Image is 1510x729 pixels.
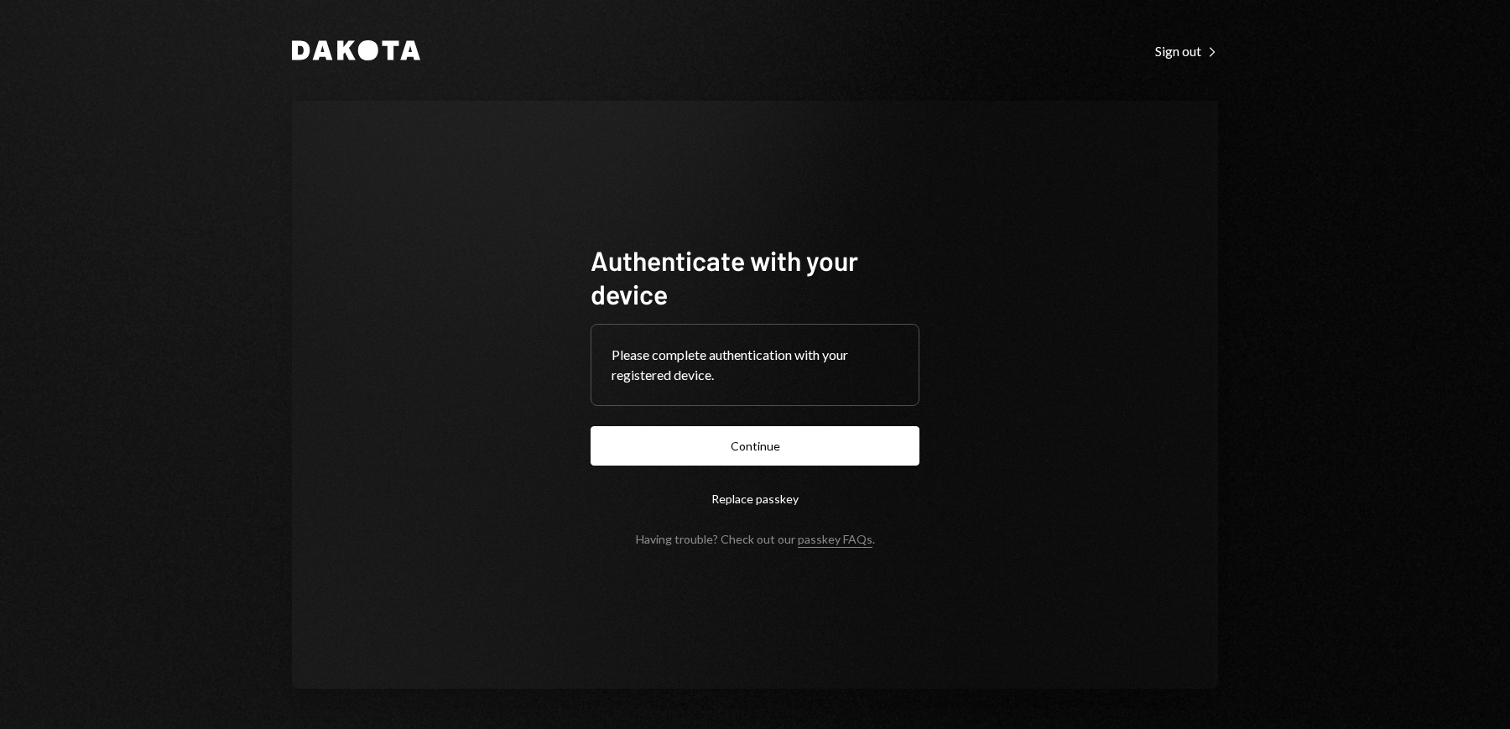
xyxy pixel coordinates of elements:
[1155,43,1218,60] div: Sign out
[1155,41,1218,60] a: Sign out
[798,532,872,548] a: passkey FAQs
[591,479,919,518] button: Replace passkey
[636,532,875,546] div: Having trouble? Check out our .
[591,243,919,310] h1: Authenticate with your device
[591,426,919,466] button: Continue
[612,345,898,385] div: Please complete authentication with your registered device.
